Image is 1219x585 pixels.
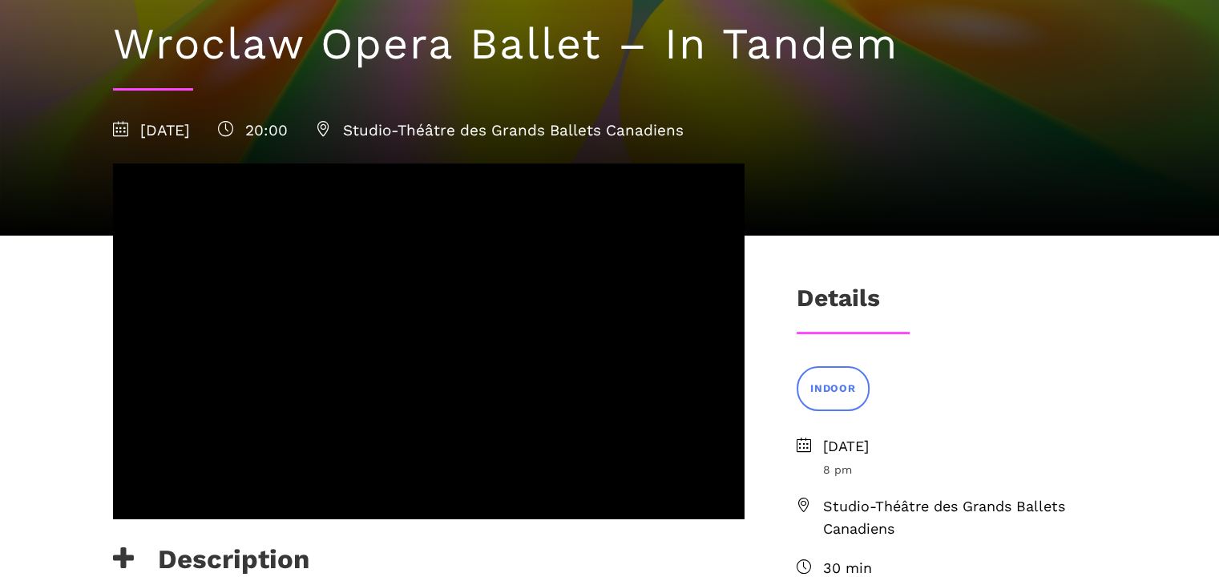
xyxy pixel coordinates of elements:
[810,381,856,397] span: INDOOR
[113,121,190,139] span: [DATE]
[823,435,1107,458] span: [DATE]
[797,284,880,324] h3: Details
[218,121,288,139] span: 20:00
[797,366,870,410] a: INDOOR
[823,461,1107,478] span: 8 pm
[823,557,1107,580] span: 30 min
[113,18,1107,71] h1: Wroclaw Opera Ballet – In Tandem
[316,121,684,139] span: Studio-Théâtre des Grands Ballets Canadiens
[823,495,1107,542] span: Studio-Théâtre des Grands Ballets Canadiens
[113,543,309,583] h3: Description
